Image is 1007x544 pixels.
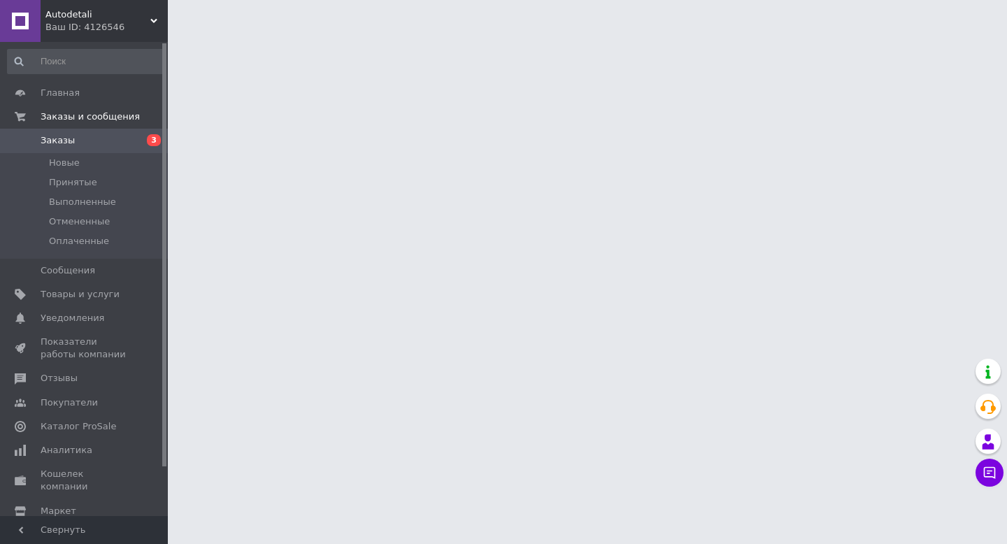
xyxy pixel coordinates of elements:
[41,288,120,301] span: Товары и услуги
[45,21,168,34] div: Ваш ID: 4126546
[147,134,161,146] span: 3
[49,176,97,189] span: Принятые
[49,157,80,169] span: Новые
[7,49,165,74] input: Поиск
[41,444,92,457] span: Аналитика
[976,459,1004,487] button: Чат с покупателем
[49,235,109,248] span: Оплаченные
[45,8,150,21] span: Autodetali
[41,468,129,493] span: Кошелек компании
[49,196,116,208] span: Выполненные
[41,312,104,324] span: Уведомления
[41,372,78,385] span: Отзывы
[41,264,95,277] span: Сообщения
[41,87,80,99] span: Главная
[41,505,76,517] span: Маркет
[41,336,129,361] span: Показатели работы компании
[41,110,140,123] span: Заказы и сообщения
[49,215,110,228] span: Отмененные
[41,420,116,433] span: Каталог ProSale
[41,396,98,409] span: Покупатели
[41,134,75,147] span: Заказы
